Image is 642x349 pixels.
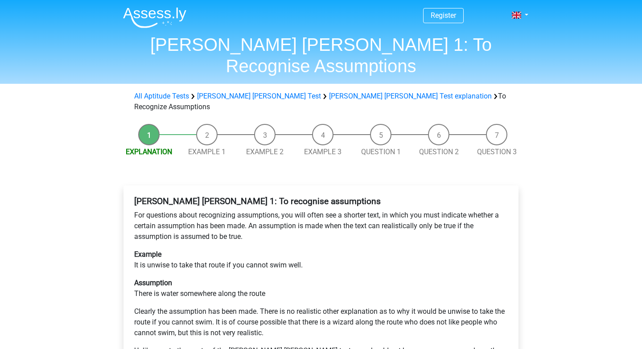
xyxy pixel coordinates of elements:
[197,92,321,100] a: [PERSON_NAME] [PERSON_NAME] Test
[134,279,172,287] b: Assumption
[123,7,186,28] img: Assessly
[131,91,511,112] div: To Recognize Assumptions
[188,148,226,156] a: Example 1
[134,278,508,299] p: There is water somewhere along the route
[419,148,459,156] a: Question 2
[329,92,492,100] a: [PERSON_NAME] [PERSON_NAME] Test explanation
[134,249,508,271] p: It is unwise to take that route if you cannot swim well.
[134,196,381,206] b: [PERSON_NAME] [PERSON_NAME] 1: To recognise assumptions
[246,148,284,156] a: Example 2
[361,148,401,156] a: Question 1
[134,250,161,259] b: Example
[134,306,508,338] p: Clearly the assumption has been made. There is no realistic other explanation as to why it would ...
[431,11,456,20] a: Register
[116,34,526,77] h1: [PERSON_NAME] [PERSON_NAME] 1: To Recognise Assumptions
[477,148,517,156] a: Question 3
[134,210,508,242] p: For questions about recognizing assumptions, you will often see a shorter text, in which you must...
[126,148,172,156] a: Explanation
[304,148,342,156] a: Example 3
[134,92,189,100] a: All Aptitude Tests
